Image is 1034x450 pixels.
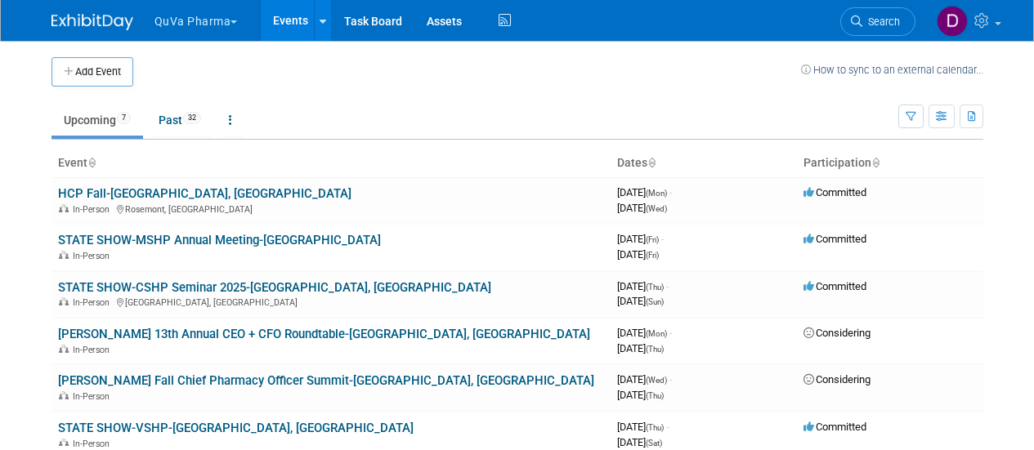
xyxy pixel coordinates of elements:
span: Search [862,16,900,28]
a: [PERSON_NAME] Fall Chief Pharmacy Officer Summit-[GEOGRAPHIC_DATA], [GEOGRAPHIC_DATA] [58,373,594,388]
span: (Wed) [646,204,667,213]
button: Add Event [51,57,133,87]
span: In-Person [73,297,114,308]
span: (Sat) [646,439,662,448]
span: Considering [803,373,871,385]
a: [PERSON_NAME] 13th Annual CEO + CFO Roundtable-[GEOGRAPHIC_DATA], [GEOGRAPHIC_DATA] [58,327,590,341]
span: [DATE] [617,248,659,261]
img: In-Person Event [59,204,69,212]
th: Dates [611,149,797,177]
span: In-Person [73,251,114,261]
span: Committed [803,421,866,433]
span: [DATE] [617,280,669,292]
th: Participation [797,149,983,177]
span: (Mon) [646,329,667,338]
a: Sort by Participation Type [871,156,880,169]
span: [DATE] [617,202,667,214]
img: Danielle Mitchell [937,6,968,37]
span: (Mon) [646,189,667,198]
img: In-Person Event [59,251,69,259]
span: In-Person [73,439,114,449]
span: - [669,373,672,385]
span: - [666,280,669,292]
span: In-Person [73,391,114,402]
span: 7 [117,112,131,124]
span: (Wed) [646,376,667,385]
span: - [666,421,669,433]
a: STATE SHOW-CSHP Seminar 2025-[GEOGRAPHIC_DATA], [GEOGRAPHIC_DATA] [58,280,491,295]
span: 32 [183,112,201,124]
a: Sort by Event Name [87,156,96,169]
a: Sort by Start Date [647,156,656,169]
a: HCP Fall-[GEOGRAPHIC_DATA], [GEOGRAPHIC_DATA] [58,186,351,201]
span: [DATE] [617,186,672,198]
a: Past32 [146,105,213,136]
span: [DATE] [617,436,662,448]
a: STATE SHOW-VSHP-[GEOGRAPHIC_DATA], [GEOGRAPHIC_DATA] [58,421,414,435]
span: (Fri) [646,251,659,260]
img: In-Person Event [59,439,69,447]
span: [DATE] [617,421,669,433]
img: ExhibitDay [51,14,133,30]
span: [DATE] [617,233,664,245]
span: - [661,233,664,245]
span: (Fri) [646,235,659,244]
span: [DATE] [617,389,664,401]
span: - [669,186,672,198]
span: (Thu) [646,423,664,432]
span: (Thu) [646,283,664,292]
a: Upcoming7 [51,105,143,136]
span: (Thu) [646,391,664,400]
span: In-Person [73,345,114,355]
span: Committed [803,186,866,198]
img: In-Person Event [59,297,69,305]
a: How to sync to an external calendar... [801,64,983,76]
span: Committed [803,280,866,292]
span: Committed [803,233,866,245]
span: (Thu) [646,345,664,354]
span: Considering [803,327,871,339]
span: [DATE] [617,295,664,307]
img: In-Person Event [59,345,69,353]
span: (Sun) [646,297,664,306]
div: Rosemont, [GEOGRAPHIC_DATA] [58,202,604,215]
a: Search [840,7,915,36]
span: [DATE] [617,327,672,339]
th: Event [51,149,611,177]
span: [DATE] [617,342,664,354]
span: - [669,327,672,339]
img: In-Person Event [59,391,69,399]
span: [DATE] [617,373,672,385]
a: STATE SHOW-MSHP Annual Meeting-[GEOGRAPHIC_DATA] [58,233,381,247]
span: In-Person [73,204,114,215]
div: [GEOGRAPHIC_DATA], [GEOGRAPHIC_DATA] [58,295,604,308]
